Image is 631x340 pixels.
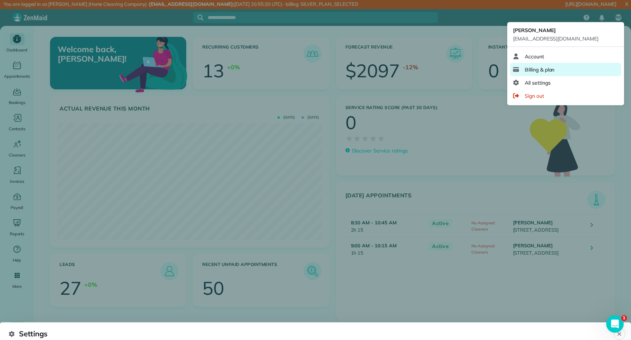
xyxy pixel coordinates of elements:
div: 0 [345,113,356,132]
span: Active [428,242,452,251]
td: 1h 15 [345,237,425,260]
span: Sign out [525,92,544,100]
span: Invoices [10,178,24,185]
span: Help [13,256,22,264]
div: 50 [202,279,224,297]
a: Payroll [3,191,31,211]
span: [DATE] [278,116,295,119]
td: 2h 15 [345,215,425,237]
h3: Actual Revenue this month [60,105,322,112]
span: Cleaners [9,151,25,159]
span: ★ [377,132,385,145]
strong: [EMAIL_ADDRESS][DOMAIN_NAME] [149,1,233,7]
a: Billing & plan [510,63,621,76]
div: +0% [84,280,97,289]
img: icon_leads-1bed01f49abd5b7fead27621c3d59655bb73ed531f8eeb49469d10e621d6b896.png [162,264,177,278]
span: More [12,283,22,290]
div: Notifications [594,10,609,26]
div: 13 [202,62,224,80]
a: Appointments [3,59,31,80]
a: Discover Service ratings [345,147,408,155]
h3: Recurring Customers [202,45,303,63]
a: Help [3,243,31,264]
span: Contacts [9,125,25,132]
span: Dashboard [7,46,27,54]
span: Appointments [4,73,30,80]
img: icon_todays_appointments-901f7ab196bb0bea1936b74009e4eb5ffbc2d2711fa7634e0d609ed5ef32b18b.png [589,192,604,207]
a: Reports [3,217,31,237]
span: All settings [525,79,551,86]
img: icon_unpaid_appointments-47b8ce3997adf2238b356f14209ab4cced10bd1f174958f3ca8f1d0dd7fffeee.png [305,264,320,278]
div: -12% [403,63,418,72]
h3: Recent unpaid appointments [202,262,303,280]
a: Invoices [3,165,31,185]
h3: [DATE] Appointments [345,192,588,209]
a: Bookings [3,86,31,106]
span: Bookings [9,99,26,106]
td: [STREET_ADDRESS] [511,215,585,237]
svg: Focus search [198,15,203,20]
h3: Forecast Revenue [345,45,446,63]
span: ★ [353,132,361,145]
strong: 9:00 AM - 10:15 AM [351,243,397,248]
h3: Service Rating score (past 30 days) [345,105,523,110]
span: [PERSON_NAME] [513,27,556,34]
span: Active [428,219,452,228]
strong: 8:30 AM - 10:45 AM [351,220,397,225]
nav: Main [578,9,631,26]
strong: [PERSON_NAME] [513,220,553,225]
span: Payroll [11,204,24,211]
p: Welcome back, [PERSON_NAME]! [58,45,142,64]
a: Cleaners [3,138,31,159]
span: ★ [361,132,369,145]
span: ★ [369,132,377,145]
h3: Leads [60,262,160,280]
img: dashboard_welcome-42a62b7d889689a78055ac9021e634bf52bae3f8056760290aed330b23ab8690.png [118,28,189,99]
h3: Instant Booking Form Leads [488,45,589,63]
span: 1 [621,315,627,321]
span: [DATE] [302,116,319,119]
p: Discover Service ratings [352,147,408,155]
img: icon_recurring_customers-cf858462ba22bcd05b5a5880d41d6543d210077de5bb9ebc9590e49fd87d84ed.png [305,46,320,61]
a: Account [510,50,621,63]
iframe: Intercom live chat [606,315,624,333]
div: $2097 [345,62,400,80]
td: [STREET_ADDRESS] [511,237,585,260]
div: 0 [488,62,499,80]
strong: [PERSON_NAME] [513,243,553,248]
span: RW [615,15,622,20]
a: Contacts [3,112,31,132]
span: ★ [345,132,353,145]
a: All settings [510,76,621,89]
span: No Assigned Cleaners [471,243,495,255]
span: Account [525,53,544,60]
button: Focus search [193,15,203,20]
div: 27 [60,279,81,297]
span: Billing & plan [525,66,554,73]
span: No Assigned Cleaners [471,220,495,232]
a: Dashboard [3,33,31,54]
div: +0% [227,63,240,72]
a: [URL][DOMAIN_NAME] [565,1,616,7]
span: Reports [10,230,24,237]
span: [EMAIL_ADDRESS][DOMAIN_NAME] [513,35,599,42]
img: icon_forecast_revenue-8c13a41c7ed35a8dcfafea3cbb826a0462acb37728057bba2d056411b612bbbe.png [448,46,463,61]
